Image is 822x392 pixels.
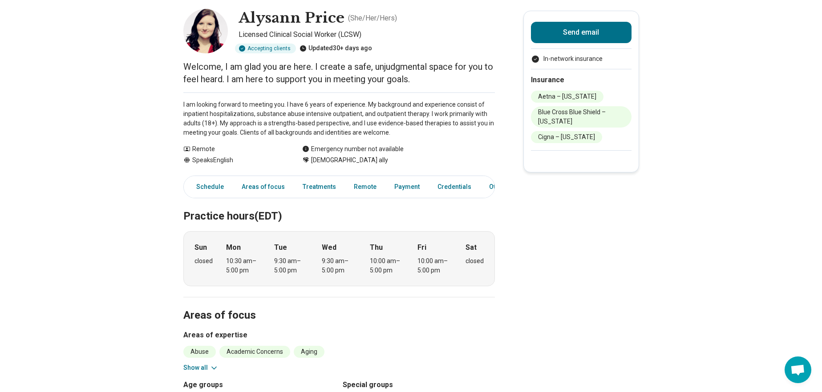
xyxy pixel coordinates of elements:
[531,75,632,85] h2: Insurance
[294,346,324,358] li: Aging
[183,363,219,372] button: Show all
[235,44,296,53] div: Accepting clients
[186,178,229,196] a: Schedule
[531,54,632,64] li: In-network insurance
[183,287,495,323] h2: Areas of focus
[343,380,495,390] h3: Special groups
[389,178,425,196] a: Payment
[531,54,632,64] ul: Payment options
[417,256,452,275] div: 10:00 am – 5:00 pm
[348,13,397,24] p: ( She/Her/Hers )
[432,178,477,196] a: Credentials
[322,256,356,275] div: 9:30 am – 5:00 pm
[274,242,287,253] strong: Tue
[466,256,484,266] div: closed
[302,144,404,154] div: Emergency number not available
[274,256,308,275] div: 9:30 am – 5:00 pm
[183,100,495,137] p: I am looking forward to meeting you. I have 6 years of experience. My background and experience c...
[194,242,207,253] strong: Sun
[531,106,632,128] li: Blue Cross Blue Shield – [US_STATE]
[348,178,382,196] a: Remote
[183,9,228,53] img: Alysann Price, Licensed Clinical Social Worker (LCSW)
[322,242,336,253] strong: Wed
[183,380,336,390] h3: Age groups
[785,356,811,383] div: Open chat
[226,256,260,275] div: 10:30 am – 5:00 pm
[311,156,388,165] span: [DEMOGRAPHIC_DATA] ally
[531,91,603,103] li: Aetna – [US_STATE]
[183,330,495,340] h3: Areas of expertise
[183,346,216,358] li: Abuse
[183,144,284,154] div: Remote
[466,242,477,253] strong: Sat
[219,346,290,358] li: Academic Concerns
[484,178,516,196] a: Other
[236,178,290,196] a: Areas of focus
[531,22,632,43] button: Send email
[239,29,495,40] p: Licensed Clinical Social Worker (LCSW)
[370,256,404,275] div: 10:00 am – 5:00 pm
[183,156,284,165] div: Speaks English
[370,242,383,253] strong: Thu
[417,242,426,253] strong: Fri
[297,178,341,196] a: Treatments
[226,242,241,253] strong: Mon
[183,188,495,224] h2: Practice hours (EDT)
[194,256,213,266] div: closed
[239,9,344,28] h1: Alysann Price
[300,44,372,53] div: Updated 30+ days ago
[531,131,602,143] li: Cigna – [US_STATE]
[183,231,495,286] div: When does the program meet?
[183,60,495,85] p: Welcome, I am glad you are here. I create a safe, unjudgmental space for you to feel heard. I am ...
